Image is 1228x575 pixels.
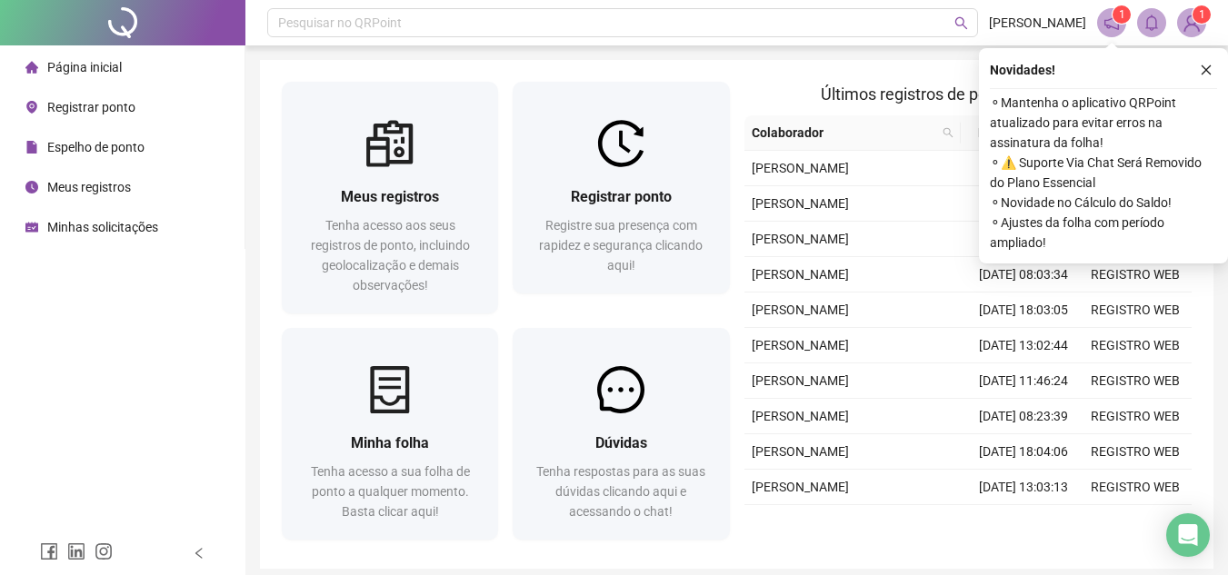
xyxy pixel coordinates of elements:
span: 1 [1199,8,1205,21]
span: Espelho de ponto [47,140,145,154]
td: REGISTRO WEB [1080,470,1192,505]
a: Registrar pontoRegistre sua presença com rapidez e segurança clicando aqui! [513,82,729,293]
span: Tenha acesso a sua folha de ponto a qualquer momento. Basta clicar aqui! [311,464,470,519]
td: [DATE] 18:03:05 [968,292,1080,328]
td: REGISTRO WEB [1080,363,1192,399]
span: linkedin [67,542,85,560]
td: [DATE] 13:02:44 [968,328,1080,363]
span: bell [1143,15,1160,31]
span: [PERSON_NAME] [752,338,849,352]
td: REGISTRO WEB [1080,328,1192,363]
span: ⚬ ⚠️ Suporte Via Chat Será Removido do Plano Essencial [990,153,1217,193]
td: [DATE] 13:03:13 [968,470,1080,505]
td: REGISTRO WEB [1080,292,1192,328]
span: [PERSON_NAME] [752,232,849,246]
span: home [25,61,38,74]
span: search [943,127,953,138]
span: Registrar ponto [47,100,135,114]
td: [DATE] 18:03:08 [968,151,1080,186]
td: [DATE] 08:03:34 [968,257,1080,292]
span: search [939,119,957,146]
span: environment [25,101,38,114]
td: [DATE] 11:50:11 [968,222,1080,257]
span: schedule [25,221,38,233]
span: facebook [40,542,58,560]
sup: Atualize o seu contato no menu Meus Dados [1193,5,1211,24]
span: [PERSON_NAME] [752,267,849,282]
th: Data/Hora [961,115,1069,151]
span: ⚬ Novidade no Cálculo do Saldo! [990,193,1217,213]
div: Open Intercom Messenger [1166,513,1210,557]
span: Minha folha [351,434,429,451]
span: Dúvidas [595,434,647,451]
td: REGISTRO WEB [1080,434,1192,470]
span: [PERSON_NAME] [752,480,849,494]
span: ⚬ Ajustes da folha com período ampliado! [990,213,1217,253]
span: search [954,16,968,30]
span: Página inicial [47,60,122,74]
span: ⚬ Mantenha o aplicativo QRPoint atualizado para evitar erros na assinatura da folha! [990,93,1217,153]
a: Meus registrosTenha acesso aos seus registros de ponto, incluindo geolocalização e demais observa... [282,82,498,313]
span: Registrar ponto [571,188,672,205]
span: Minhas solicitações [47,220,158,234]
span: [PERSON_NAME] [989,13,1086,33]
sup: 1 [1113,5,1131,24]
span: [PERSON_NAME] [752,373,849,388]
img: 84440 [1178,9,1205,36]
td: [DATE] 08:23:39 [968,399,1080,434]
span: notification [1103,15,1120,31]
span: left [193,547,205,560]
td: [DATE] 13:02:33 [968,186,1080,222]
span: file [25,141,38,154]
span: [PERSON_NAME] [752,302,849,317]
td: REGISTRO WEB [1080,505,1192,540]
span: Novidades ! [990,60,1055,80]
span: Tenha acesso aos seus registros de ponto, incluindo geolocalização e demais observações! [311,218,470,292]
a: DúvidasTenha respostas para as suas dúvidas clicando aqui e acessando o chat! [513,328,729,540]
td: REGISTRO WEB [1080,399,1192,434]
span: Registre sua presença com rapidez e segurança clicando aqui! [539,218,703,273]
span: [PERSON_NAME] [752,409,849,423]
span: 1 [1119,8,1125,21]
span: [PERSON_NAME] [752,444,849,459]
span: Meus registros [47,180,131,194]
td: [DATE] 11:34:42 [968,505,1080,540]
span: Meus registros [341,188,439,205]
span: Últimos registros de ponto sincronizados [821,84,1114,104]
span: close [1200,64,1213,76]
a: Minha folhaTenha acesso a sua folha de ponto a qualquer momento. Basta clicar aqui! [282,328,498,540]
span: clock-circle [25,181,38,193]
span: Data/Hora [968,123,1047,143]
td: REGISTRO WEB [1080,257,1192,292]
td: [DATE] 11:46:24 [968,363,1080,399]
span: Tenha respostas para as suas dúvidas clicando aqui e acessando o chat! [536,464,705,519]
td: [DATE] 18:04:06 [968,434,1080,470]
span: instagram [95,542,113,560]
span: [PERSON_NAME] [752,161,849,175]
span: Colaborador [752,123,936,143]
span: [PERSON_NAME] [752,196,849,211]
